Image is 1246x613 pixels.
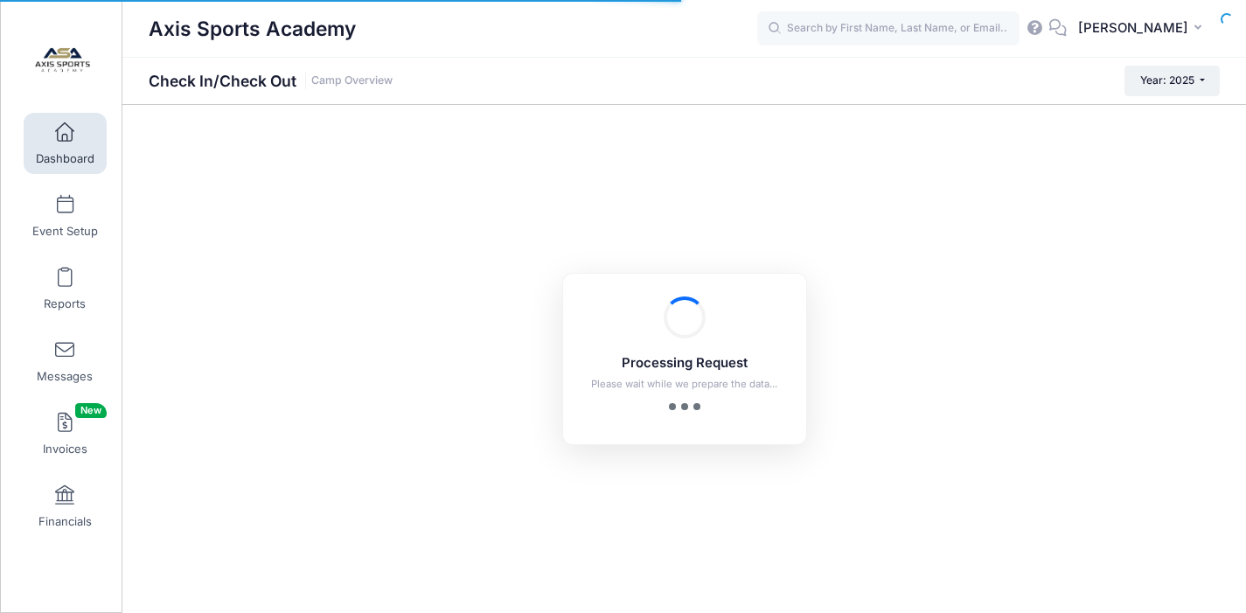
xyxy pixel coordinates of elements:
a: Axis Sports Academy [1,18,123,101]
span: Invoices [43,442,87,456]
button: Year: 2025 [1124,66,1220,95]
h5: Processing Request [586,356,783,372]
span: New [75,403,107,418]
span: Dashboard [36,151,94,166]
p: Please wait while we prepare the data... [586,377,783,392]
span: Financials [38,514,92,529]
a: Financials [24,476,107,537]
a: Reports [24,258,107,319]
span: Event Setup [32,224,98,239]
a: Event Setup [24,185,107,247]
input: Search by First Name, Last Name, or Email... [757,11,1020,46]
h1: Check In/Check Out [149,72,393,90]
a: Messages [24,331,107,392]
h1: Axis Sports Academy [149,9,356,49]
button: [PERSON_NAME] [1067,9,1220,49]
a: Dashboard [24,113,107,174]
span: Reports [44,296,86,311]
img: Axis Sports Academy [30,27,95,93]
span: Year: 2025 [1140,73,1194,87]
span: [PERSON_NAME] [1078,18,1188,38]
span: Messages [37,369,93,384]
a: Camp Overview [311,74,393,87]
a: InvoicesNew [24,403,107,464]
